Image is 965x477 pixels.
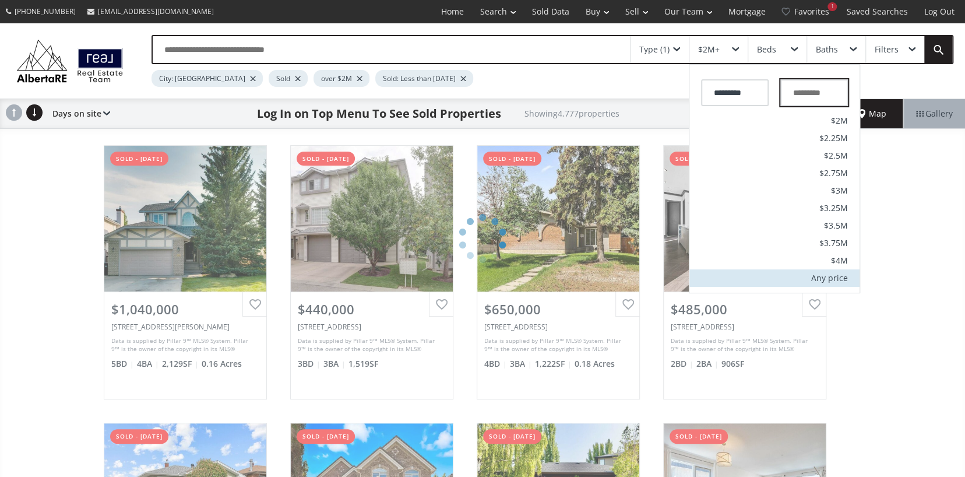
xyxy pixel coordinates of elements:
[903,99,965,128] div: Gallery
[698,45,720,54] div: $2M+
[827,2,837,11] div: 1
[819,169,848,177] span: $2.75M
[875,45,899,54] div: Filters
[47,99,110,128] div: Days on site
[375,70,473,87] div: Sold: Less than [DATE]
[841,99,903,128] div: Map
[98,6,214,16] span: [EMAIL_ADDRESS][DOMAIN_NAME]
[82,1,220,22] a: [EMAIL_ADDRESS][DOMAIN_NAME]
[824,222,848,230] span: $3.5M
[831,117,848,125] span: $2M
[916,108,953,120] span: Gallery
[269,70,308,87] div: Sold
[811,274,848,282] div: Any price
[314,70,369,87] div: over $2M
[15,6,76,16] span: [PHONE_NUMBER]
[152,70,263,87] div: City: [GEOGRAPHIC_DATA]
[819,239,848,247] span: $3.75M
[858,108,886,120] span: Map
[831,187,848,195] span: $3M
[12,37,128,85] img: Logo
[257,106,501,122] h1: Log In on Top Menu To See Sold Properties
[524,109,619,118] h2: Showing 4,777 properties
[824,152,848,160] span: $2.5M
[639,45,670,54] div: Type (1)
[816,45,838,54] div: Baths
[831,257,848,265] span: $4M
[757,45,776,54] div: Beds
[819,204,848,212] span: $3.25M
[819,134,848,142] span: $2.25M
